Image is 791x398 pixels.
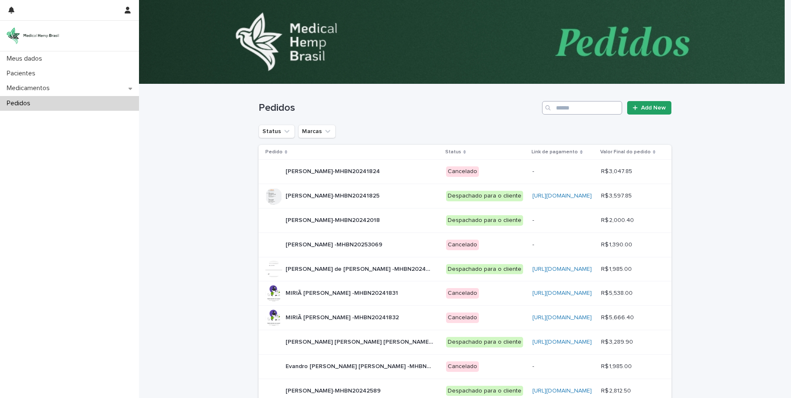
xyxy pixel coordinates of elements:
tr: [PERSON_NAME]-MHBN20242018[PERSON_NAME]-MHBN20242018 Despachado para o cliente-- R$ 2,000.40R$ 2,... [259,208,671,232]
a: [URL][DOMAIN_NAME] [532,315,592,321]
p: Isaque de Paula Silva Barbosa -MHBN20242345 [286,264,435,273]
p: MIRIÃ SABRINA SILVA BARBOSA -MHBN20241831 [286,288,400,297]
p: Pacientes [3,69,42,77]
tr: MIRIÃ [PERSON_NAME] -MHBN20241831MIRIÃ [PERSON_NAME] -MHBN20241831 Cancelado[URL][DOMAIN_NAME]R$ ... [259,281,671,306]
a: [URL][DOMAIN_NAME] [532,290,592,296]
p: - [532,361,536,370]
img: 4UqDjhnrSSm1yqNhTQ7x [7,27,59,44]
tr: [PERSON_NAME]-MHBN20241824[PERSON_NAME]-MHBN20241824 Cancelado-- R$ 3,047.85R$ 3,047.85 [259,160,671,184]
p: R$ 1,985.00 [601,361,633,370]
h1: Pedidos [259,102,539,114]
div: Cancelado [446,166,479,177]
p: R$ 5,538.00 [601,288,634,297]
div: Despachado para o cliente [446,264,523,275]
div: Despachado para o cliente [446,215,523,226]
a: Add New [627,101,671,115]
a: [URL][DOMAIN_NAME] [532,388,592,394]
a: [URL][DOMAIN_NAME] [532,193,592,199]
p: MIRIÃ SABRINA SILVA BARBOSA -MHBN20241832 [286,313,401,321]
p: Link de pagamento [532,147,578,157]
p: - [532,166,536,175]
tr: [PERSON_NAME] [PERSON_NAME] [PERSON_NAME] [PERSON_NAME] [PERSON_NAME]-MHBN20253073[PERSON_NAME] [... [259,330,671,354]
tr: [PERSON_NAME]-MHBN20241825[PERSON_NAME]-MHBN20241825 Despachado para o cliente[URL][DOMAIN_NAME]R... [259,184,671,208]
p: Evandro José Toscano da Silva -MHBN20242362 [286,361,435,370]
p: Pedido [265,147,283,157]
div: Cancelado [446,361,479,372]
tr: MIRIÃ [PERSON_NAME] -MHBN20241832MIRIÃ [PERSON_NAME] -MHBN20241832 Cancelado[URL][DOMAIN_NAME]R$ ... [259,306,671,330]
div: Despachado para o cliente [446,337,523,347]
div: Despachado para o cliente [446,386,523,396]
p: Medicamentos [3,84,56,92]
a: [URL][DOMAIN_NAME] [532,266,592,272]
p: Status [445,147,461,157]
p: R$ 3,597.85 [601,191,633,200]
a: [URL][DOMAIN_NAME] [532,339,592,345]
tr: Evandro [PERSON_NAME] [PERSON_NAME] -MHBN20242362Evandro [PERSON_NAME] [PERSON_NAME] -MHBN2024236... [259,354,671,379]
div: Cancelado [446,240,479,250]
p: - [532,240,536,248]
button: Marcas [298,125,336,138]
p: R$ 1,985.00 [601,264,633,273]
p: R$ 3,047.85 [601,166,634,175]
p: Ariza Alcantara Batista Puntel Ferreira-MHBN20253073 [286,337,435,346]
p: R$ 2,000.40 [601,215,636,224]
tr: [PERSON_NAME] de [PERSON_NAME] -MHBN20242345[PERSON_NAME] de [PERSON_NAME] -MHBN20242345 Despacha... [259,257,671,281]
p: Miguel Marques Ramalho -MHBN20253069 [286,240,384,248]
p: GABRIEL BOTELHO DA SILVA-MHBN20242589 [286,386,382,395]
div: Cancelado [446,313,479,323]
p: Pedidos [3,99,37,107]
p: R$ 5,666.40 [601,313,636,321]
p: [PERSON_NAME]-MHBN20241824 [286,166,382,175]
p: Valor Final do pedido [600,147,651,157]
div: Despachado para o cliente [446,191,523,201]
p: R$ 3,289.90 [601,337,635,346]
span: Add New [641,105,666,111]
div: Cancelado [446,288,479,299]
p: Meus dados [3,55,49,63]
input: Search [542,101,622,115]
p: R$ 1,390.00 [601,240,634,248]
p: ELOA VITÓRIA SANTOS SILVA-MHBN20242018 [286,215,382,224]
p: [PERSON_NAME]-MHBN20241825 [286,191,381,200]
p: - [532,215,536,224]
p: R$ 2,812.50 [601,386,633,395]
tr: [PERSON_NAME] -MHBN20253069[PERSON_NAME] -MHBN20253069 Cancelado-- R$ 1,390.00R$ 1,390.00 [259,232,671,257]
button: Status [259,125,295,138]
